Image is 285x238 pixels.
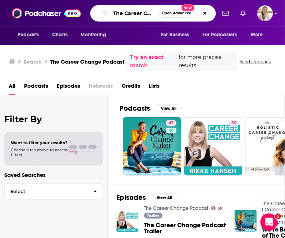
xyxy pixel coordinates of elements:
[18,30,39,40] span: Podcasts
[75,28,115,42] button: open menu
[231,120,236,127] span: 39
[156,28,198,42] button: open menu
[24,80,48,95] a: Podcasts
[211,206,223,210] a: 39
[24,58,42,65] h3: Search
[251,30,263,40] span: More
[220,7,232,19] a: Show notifications dropdown
[229,120,239,126] a: 39
[169,120,174,127] span: 47
[121,80,140,95] a: Credits
[275,214,281,219] span: 1
[179,53,235,70] span: for more precise results
[184,117,242,175] a: 39
[130,53,177,70] a: Try an exact match
[238,7,249,19] a: Show notifications dropdown
[5,189,88,194] span: Select
[110,8,158,19] input: Search podcasts, credits, & more...
[162,12,192,15] span: Open Advanced
[119,104,150,113] h2: Podcasts
[166,120,176,126] a: 47
[4,171,103,178] p: Saved Searches
[238,59,273,65] button: Send feedback
[119,104,182,113] a: PodcastsView All
[4,114,103,124] h2: Filter By
[257,5,273,21] button: Show profile menu
[116,210,138,232] img: The Career Change Podcast Trailer
[11,147,68,157] span: Choose a tab above to access filters.
[198,28,248,42] button: open menu
[11,140,68,145] span: Want to filter your results?
[261,214,278,231] iframe: Intercom live chat
[217,207,222,210] span: 39
[257,5,273,21] span: Logged in as acquavie
[57,80,80,95] a: Episodes
[144,222,226,234] a: The Career Change Podcast Trailer
[90,5,216,22] div: Search podcasts, credits, & more...
[9,80,15,95] a: All
[152,193,178,202] button: View All
[246,28,272,42] button: open menu
[52,30,68,40] span: Charts
[123,117,181,175] a: 47
[144,205,208,211] a: The Career Change Podcast
[13,28,48,42] button: open menu
[50,58,124,65] h3: The Career Change Podcast
[116,193,146,202] h2: Episodes
[116,193,178,202] a: EpisodesView All
[161,30,189,40] span: For Business
[12,6,81,20] img: Podchaser - Follow, Share and Rate Podcasts
[149,80,160,95] a: Lists
[156,104,182,113] button: View All
[47,28,72,42] a: Charts
[235,210,257,232] img: We’re Back! A New Season of The Career Change Maker Podcast
[89,80,113,95] span: Networks
[203,30,237,40] span: For Podcasters
[4,183,103,200] button: Select
[257,5,273,21] img: User Profile
[158,9,195,18] button: Open AdvancedNew
[81,30,106,40] span: Monitoring
[147,214,159,218] span: Trailer
[181,4,194,11] span: New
